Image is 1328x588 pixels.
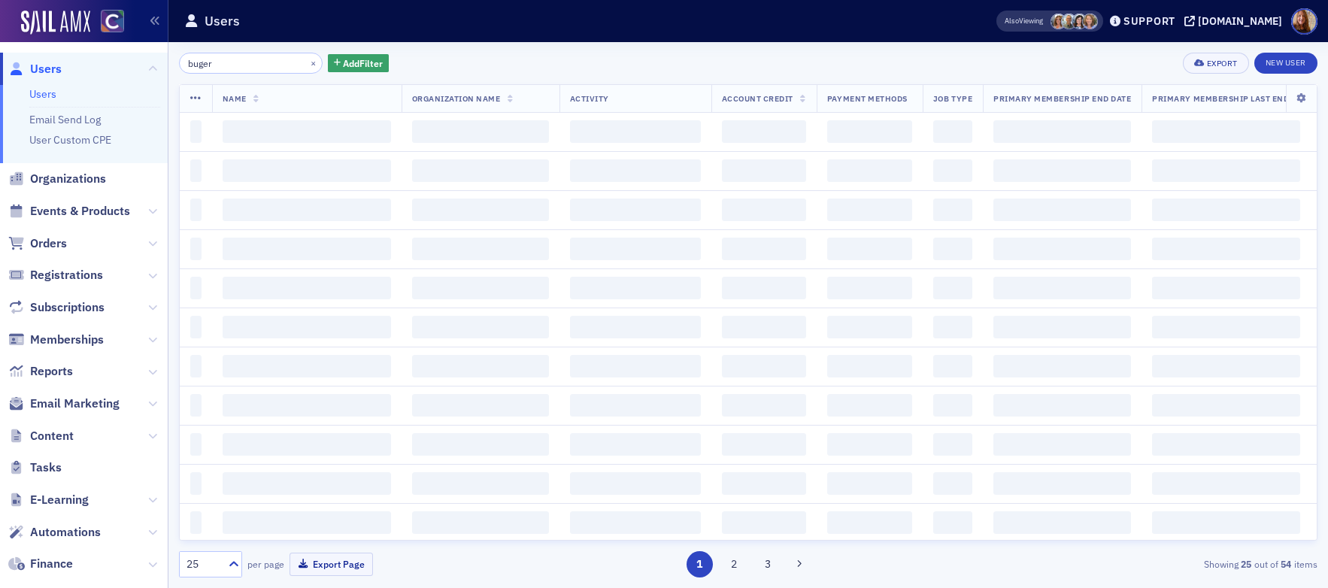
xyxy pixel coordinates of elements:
div: 25 [186,556,220,572]
span: ‌ [223,316,391,338]
img: SailAMX [101,10,124,33]
span: ‌ [412,120,549,143]
span: ‌ [933,316,972,338]
button: 1 [687,551,713,577]
span: ‌ [1152,511,1299,534]
span: ‌ [412,394,549,417]
a: Events & Products [8,203,130,220]
button: Export [1183,53,1248,74]
a: Tasks [8,459,62,476]
span: Email Marketing [30,396,120,412]
span: ‌ [827,511,912,534]
span: ‌ [190,433,202,456]
span: ‌ [827,472,912,495]
span: ‌ [722,120,806,143]
a: Finance [8,556,73,572]
a: Reports [8,363,73,380]
span: Cheryl Moss [1051,14,1066,29]
a: New User [1254,53,1317,74]
span: ‌ [1152,159,1299,182]
span: ‌ [993,238,1131,260]
span: ‌ [722,472,806,495]
span: ‌ [190,472,202,495]
div: Also [1005,16,1019,26]
span: ‌ [722,199,806,221]
span: ‌ [223,159,391,182]
span: Stacy Svendsen [1072,14,1087,29]
span: Memberships [30,332,104,348]
span: ‌ [722,159,806,182]
span: ‌ [993,511,1131,534]
span: Automations [30,524,101,541]
span: Users [30,61,62,77]
a: Email Marketing [8,396,120,412]
span: ‌ [827,277,912,299]
input: Search… [179,53,323,74]
span: Derrol Moorhead [1061,14,1077,29]
span: Add Filter [343,56,383,70]
span: ‌ [1152,238,1299,260]
span: ‌ [993,277,1131,299]
span: ‌ [223,120,391,143]
span: Account Credit [722,93,793,104]
span: ‌ [190,120,202,143]
span: ‌ [827,355,912,377]
span: ‌ [223,238,391,260]
span: E-Learning [30,492,89,508]
span: ‌ [570,277,701,299]
span: ‌ [570,355,701,377]
span: ‌ [993,120,1131,143]
span: Payment Methods [827,93,908,104]
span: Events & Products [30,203,130,220]
span: Orders [30,235,67,252]
strong: 54 [1278,557,1294,571]
button: × [307,56,320,69]
span: ‌ [1152,355,1299,377]
span: ‌ [827,159,912,182]
span: ‌ [223,277,391,299]
span: Profile [1291,8,1317,35]
span: ‌ [412,199,549,221]
span: ‌ [570,120,701,143]
span: ‌ [1152,472,1299,495]
span: ‌ [933,511,972,534]
span: ‌ [933,159,972,182]
span: ‌ [993,199,1131,221]
a: Content [8,428,74,444]
label: per page [247,557,284,571]
span: ‌ [1152,394,1299,417]
button: Export Page [290,553,373,576]
span: ‌ [190,511,202,534]
span: ‌ [570,316,701,338]
button: 3 [755,551,781,577]
div: [DOMAIN_NAME] [1198,14,1282,28]
span: ‌ [827,199,912,221]
a: Organizations [8,171,106,187]
span: ‌ [223,472,391,495]
strong: 25 [1239,557,1254,571]
span: ‌ [570,511,701,534]
span: ‌ [722,433,806,456]
span: Tasks [30,459,62,476]
span: ‌ [190,199,202,221]
button: 2 [720,551,747,577]
div: Showing out of items [948,557,1317,571]
span: ‌ [223,433,391,456]
span: Reports [30,363,73,380]
span: Kelli Davis [1082,14,1098,29]
span: ‌ [722,238,806,260]
span: Primary Membership End Date [993,93,1131,104]
span: ‌ [1152,277,1299,299]
span: ‌ [190,355,202,377]
span: ‌ [1152,120,1299,143]
a: View Homepage [90,10,124,35]
span: ‌ [1152,316,1299,338]
a: User Custom CPE [29,133,111,147]
span: ‌ [722,511,806,534]
span: ‌ [722,277,806,299]
span: ‌ [1152,199,1299,221]
span: ‌ [223,394,391,417]
span: ‌ [993,394,1131,417]
span: Job Type [933,93,972,104]
span: Registrations [30,267,103,283]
